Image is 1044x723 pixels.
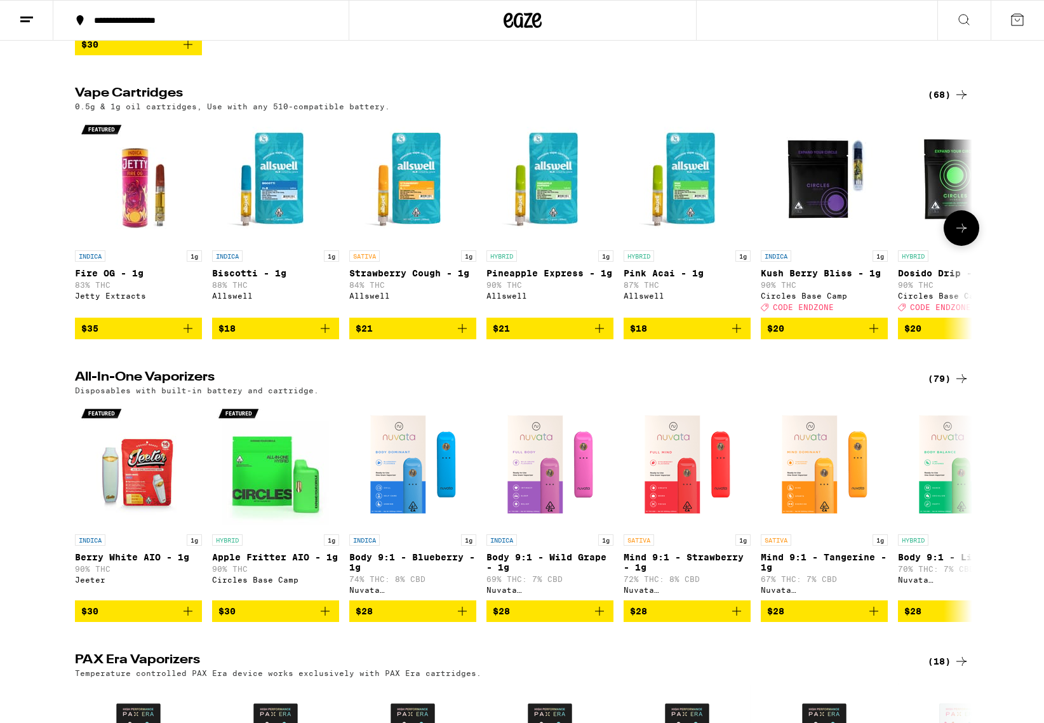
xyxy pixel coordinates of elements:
[735,250,751,262] p: 1g
[761,600,888,622] button: Add to bag
[212,117,339,244] img: Allswell - Biscotti - 1g
[493,606,510,616] span: $28
[486,281,613,289] p: 90% THC
[349,117,476,318] a: Open page for Strawberry Cough - 1g from Allswell
[624,534,654,546] p: SATIVA
[349,117,476,244] img: Allswell - Strawberry Cough - 1g
[75,654,907,669] h2: PAX Era Vaporizers
[898,401,1025,528] img: Nuvata (CA) - Body 9:1 - Lime - 1g
[349,534,380,546] p: INDICA
[75,34,202,55] button: Add to bag
[767,606,784,616] span: $28
[624,250,654,262] p: HYBRID
[898,565,1025,573] p: 70% THC: 7% CBD
[75,250,105,262] p: INDICA
[187,534,202,546] p: 1g
[212,268,339,278] p: Biscotti - 1g
[898,250,928,262] p: HYBRID
[767,323,784,334] span: $20
[461,534,476,546] p: 1g
[898,552,1025,562] p: Body 9:1 - Lime - 1g
[761,401,888,600] a: Open page for Mind 9:1 - Tangerine - 1g from Nuvata (CA)
[493,323,510,334] span: $21
[349,575,476,583] p: 74% THC: 8% CBD
[486,552,613,572] p: Body 9:1 - Wild Grape - 1g
[187,250,202,262] p: 1g
[761,401,888,528] img: Nuvata (CA) - Mind 9:1 - Tangerine - 1g
[212,576,339,584] div: Circles Base Camp
[898,292,1025,300] div: Circles Base Camp
[81,323,98,334] span: $35
[75,669,481,677] p: Temperature controlled PAX Era device works exclusively with PAX Era cartridges.
[761,281,888,289] p: 90% THC
[486,600,613,622] button: Add to bag
[212,552,339,562] p: Apple Fritter AIO - 1g
[324,250,339,262] p: 1g
[898,268,1025,278] p: Dosido Drip - 1g
[486,117,613,244] img: Allswell - Pineapple Express - 1g
[486,268,613,278] p: Pineapple Express - 1g
[75,534,105,546] p: INDICA
[598,250,613,262] p: 1g
[349,600,476,622] button: Add to bag
[761,117,888,244] img: Circles Base Camp - Kush Berry Bliss - 1g
[75,87,907,102] h2: Vape Cartridges
[761,250,791,262] p: INDICA
[928,87,969,102] a: (68)
[624,281,751,289] p: 87% THC
[356,606,373,616] span: $28
[928,654,969,669] a: (18)
[598,534,613,546] p: 1g
[75,371,907,386] h2: All-In-One Vaporizers
[349,250,380,262] p: SATIVA
[898,281,1025,289] p: 90% THC
[630,606,647,616] span: $28
[75,576,202,584] div: Jeeter
[349,281,476,289] p: 84% THC
[75,292,202,300] div: Jetty Extracts
[898,318,1025,339] button: Add to bag
[898,600,1025,622] button: Add to bag
[349,586,476,594] div: Nuvata ([GEOGRAPHIC_DATA])
[773,303,834,311] span: CODE ENDZONE
[624,575,751,583] p: 72% THC: 8% CBD
[349,401,476,600] a: Open page for Body 9:1 - Blueberry - 1g from Nuvata (CA)
[349,552,476,572] p: Body 9:1 - Blueberry - 1g
[904,323,921,334] span: $20
[761,552,888,572] p: Mind 9:1 - Tangerine - 1g
[624,318,751,339] button: Add to bag
[735,534,751,546] p: 1g
[910,303,971,311] span: CODE ENDZONE
[898,534,928,546] p: HYBRID
[486,586,613,594] div: Nuvata ([GEOGRAPHIC_DATA])
[75,565,202,573] p: 90% THC
[218,323,236,334] span: $18
[212,318,339,339] button: Add to bag
[8,9,91,19] span: Hi. Need any help?
[761,117,888,318] a: Open page for Kush Berry Bliss - 1g from Circles Base Camp
[212,401,339,600] a: Open page for Apple Fritter AIO - 1g from Circles Base Camp
[928,371,969,386] a: (79)
[624,117,751,318] a: Open page for Pink Acai - 1g from Allswell
[624,117,751,244] img: Allswell - Pink Acai - 1g
[761,586,888,594] div: Nuvata ([GEOGRAPHIC_DATA])
[349,292,476,300] div: Allswell
[624,600,751,622] button: Add to bag
[75,117,202,244] img: Jetty Extracts - Fire OG - 1g
[81,39,98,50] span: $30
[75,401,202,528] img: Jeeter - Berry White AIO - 1g
[898,576,1025,584] div: Nuvata ([GEOGRAPHIC_DATA])
[75,386,319,395] p: Disposables with built-in battery and cartridge.
[486,318,613,339] button: Add to bag
[212,292,339,300] div: Allswell
[356,323,373,334] span: $21
[624,586,751,594] div: Nuvata ([GEOGRAPHIC_DATA])
[75,268,202,278] p: Fire OG - 1g
[75,600,202,622] button: Add to bag
[324,534,339,546] p: 1g
[212,250,243,262] p: INDICA
[461,250,476,262] p: 1g
[486,401,613,600] a: Open page for Body 9:1 - Wild Grape - 1g from Nuvata (CA)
